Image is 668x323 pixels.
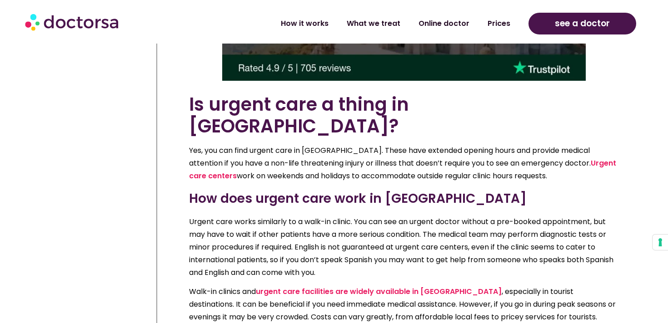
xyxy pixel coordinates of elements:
[189,93,619,137] h2: Is urgent care a thing in [GEOGRAPHIC_DATA]?
[479,13,519,34] a: Prices
[189,215,619,279] p: Urgent care works similarly to a walk-in clinic. You can see an urgent doctor without a pre-booke...
[528,13,636,34] a: see a doctor
[189,189,619,208] h3: How does urgent care work in [GEOGRAPHIC_DATA]
[272,13,338,34] a: How it works
[409,13,479,34] a: Online doctor
[177,13,519,34] nav: Menu
[189,144,619,182] p: Yes, you can find urgent care in [GEOGRAPHIC_DATA]. These have extended opening hours and provide...
[338,13,409,34] a: What we treat
[256,286,502,297] a: urgent care facilities are widely available in [GEOGRAPHIC_DATA]
[555,16,610,31] span: see a doctor
[653,235,668,250] button: Your consent preferences for tracking technologies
